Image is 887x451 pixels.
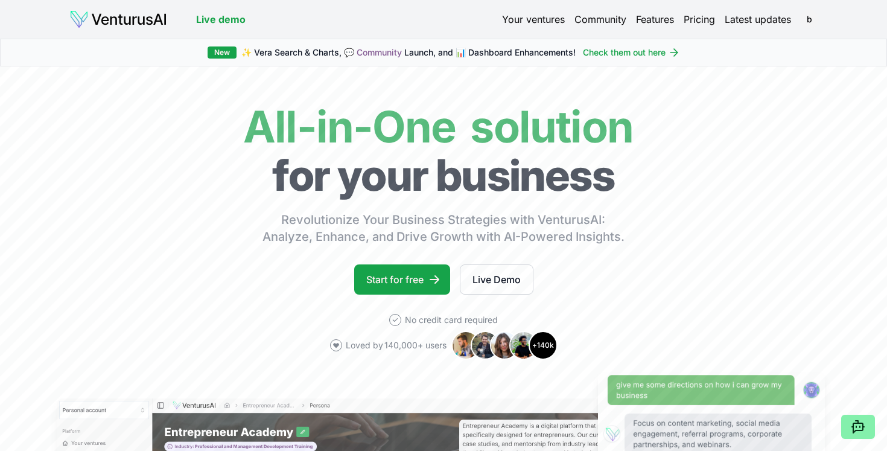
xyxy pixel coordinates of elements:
a: Community [357,47,402,57]
a: Your ventures [502,12,565,27]
div: New [208,46,237,59]
span: ✨ Vera Search & Charts, 💬 Launch, and 📊 Dashboard Enhancements! [241,46,576,59]
span: b [800,10,819,29]
img: Avatar 3 [490,331,519,360]
a: Live demo [196,12,246,27]
img: Avatar 4 [509,331,538,360]
a: Community [574,12,626,27]
a: Pricing [684,12,715,27]
img: logo [69,10,167,29]
a: Start for free [354,264,450,295]
a: Live Demo [460,264,533,295]
img: Avatar 2 [471,331,500,360]
button: b [801,11,818,28]
img: Avatar 1 [451,331,480,360]
a: Features [636,12,674,27]
a: Check them out here [583,46,680,59]
a: Latest updates [725,12,791,27]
